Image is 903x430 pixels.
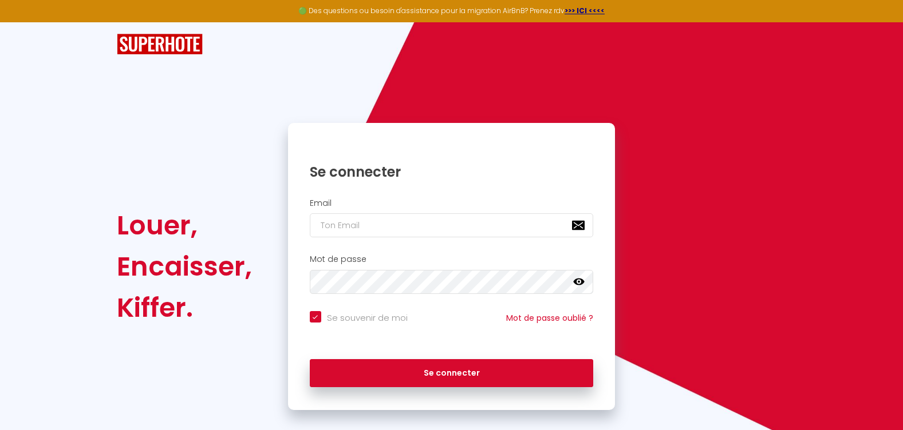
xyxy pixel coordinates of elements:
h1: Se connecter [310,163,594,181]
button: Se connecter [310,359,594,388]
div: Louer, [117,205,252,246]
img: SuperHote logo [117,34,203,55]
div: Kiffer. [117,287,252,328]
input: Ton Email [310,213,594,237]
a: Mot de passe oublié ? [506,312,593,324]
h2: Email [310,198,594,208]
h2: Mot de passe [310,254,594,264]
a: >>> ICI <<<< [565,6,605,15]
div: Encaisser, [117,246,252,287]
